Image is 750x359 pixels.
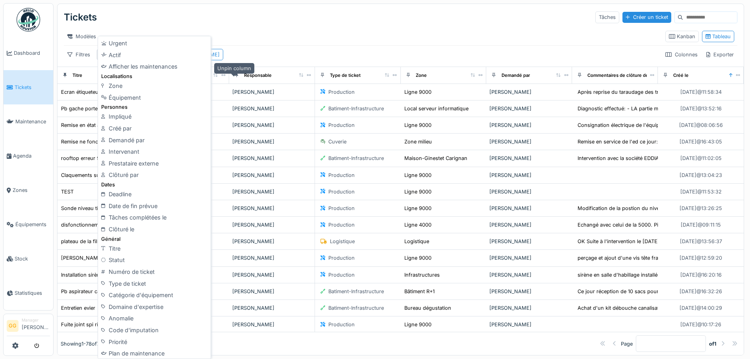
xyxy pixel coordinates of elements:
[578,304,703,312] div: Achat d'un kit débouche canalisations Démontage...
[22,317,50,323] div: Manager
[578,154,695,162] div: Intervention avec la société EDDIA , le nouveau...
[100,80,209,92] div: Zone
[680,254,722,262] div: [DATE] @ 12:59:20
[680,304,722,312] div: [DATE] @ 14:00:29
[502,72,530,79] div: Demandé par
[489,288,569,295] div: [PERSON_NAME]
[100,181,209,188] div: Dates
[489,88,569,96] div: [PERSON_NAME]
[489,154,569,162] div: [PERSON_NAME]
[72,72,82,79] div: Titre
[100,278,209,290] div: Type de ticket
[100,235,209,243] div: Général
[404,304,451,312] div: Bureau dégustation
[404,205,431,212] div: Ligne 9000
[404,171,431,179] div: Ligne 9000
[709,340,717,347] strong: of 1
[578,138,697,145] div: Remise en service de l'ed ce jour: Remplacemen...
[100,111,209,123] div: Impliqué
[61,340,103,347] div: Showing 1 - 78 of 78
[489,254,569,262] div: [PERSON_NAME]
[61,205,111,212] div: Sonde niveau tireuse
[15,221,50,228] span: Équipements
[61,188,74,195] div: TEST
[232,121,311,129] div: [PERSON_NAME]
[61,121,146,129] div: Remise en état armoire tapis vibrant
[578,254,687,262] div: perçage et ajout d'une vis tête fraisée à fleure
[404,238,429,245] div: Logistique
[61,271,176,279] div: Installation sirènes incendie en zone production
[100,146,209,158] div: Intervenant
[662,49,701,60] div: Colonnes
[61,254,179,262] div: [PERSON_NAME] guidage chaines de convoyeur
[680,188,722,195] div: [DATE] @ 11:53:32
[214,63,254,74] div: Unpin column
[404,221,431,229] div: Ligne 4000
[404,154,467,162] div: Maison-Ginestet Carignan
[489,105,569,112] div: [PERSON_NAME]
[232,88,311,96] div: [PERSON_NAME]
[7,320,19,332] li: GG
[328,121,355,129] div: Production
[232,288,311,295] div: [PERSON_NAME]
[100,103,209,111] div: Personnes
[587,72,667,79] div: Commentaires de clôture des tâches
[232,138,311,145] div: [PERSON_NAME]
[232,205,311,212] div: [PERSON_NAME]
[489,321,569,328] div: [PERSON_NAME]
[680,238,722,245] div: [DATE] @ 13:56:37
[64,7,97,28] div: Tickets
[328,221,355,229] div: Production
[15,255,50,262] span: Stock
[404,88,431,96] div: Ligne 9000
[328,271,355,279] div: Production
[232,271,311,279] div: [PERSON_NAME]
[680,321,721,328] div: [DATE] @ 10:17:26
[489,138,569,145] div: [PERSON_NAME]
[100,289,209,301] div: Catégorie d'équipement
[61,304,95,312] div: Entretien evier
[680,88,722,96] div: [DATE] @ 11:58:34
[100,37,209,49] div: Urgent
[328,254,355,262] div: Production
[328,105,384,112] div: Batiment-Infrastructure
[680,138,722,145] div: [DATE] @ 16:43:05
[330,72,361,79] div: Type de ticket
[232,304,311,312] div: [PERSON_NAME]
[100,169,209,181] div: Clôturé par
[100,254,209,266] div: Statut
[100,324,209,336] div: Code d'imputation
[622,12,671,22] div: Créer un ticket
[100,243,209,255] div: Titre
[680,105,722,112] div: [DATE] @ 13:52:16
[232,321,311,328] div: [PERSON_NAME]
[706,33,731,40] div: Tableau
[328,154,384,162] div: Batiment-Infrastructure
[416,72,427,79] div: Zone
[578,288,694,295] div: Ce jour réception de 10 sacs pour aspirateur ai...
[404,138,432,145] div: Zone milieu
[489,271,569,279] div: [PERSON_NAME]
[22,317,50,334] li: [PERSON_NAME]
[404,105,469,112] div: Local serveur informatique
[669,33,695,40] div: Kanban
[578,238,691,245] div: OK Suite à l'intervention le [DATE] 01/08/202...
[489,304,569,312] div: [PERSON_NAME]
[100,200,209,212] div: Date de fin prévue
[100,336,209,348] div: Priorité
[61,154,120,162] div: rooftop erreur 94 00008
[404,121,431,129] div: Ligne 9000
[680,154,722,162] div: [DATE] @ 11:02:05
[680,288,722,295] div: [DATE] @ 16:32:26
[489,171,569,179] div: [PERSON_NAME]
[100,312,209,324] div: Anomalie
[489,121,569,129] div: [PERSON_NAME]
[232,254,311,262] div: [PERSON_NAME]
[61,321,130,328] div: Fuite joint spi rinçeuse 9000
[578,121,705,129] div: Consignation électrique de l'équipement Command...
[489,188,569,195] div: [PERSON_NAME]
[100,92,209,104] div: Équipement
[100,73,209,80] div: Localisations
[100,49,209,61] div: Actif
[681,221,721,229] div: [DATE] @ 09:11:15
